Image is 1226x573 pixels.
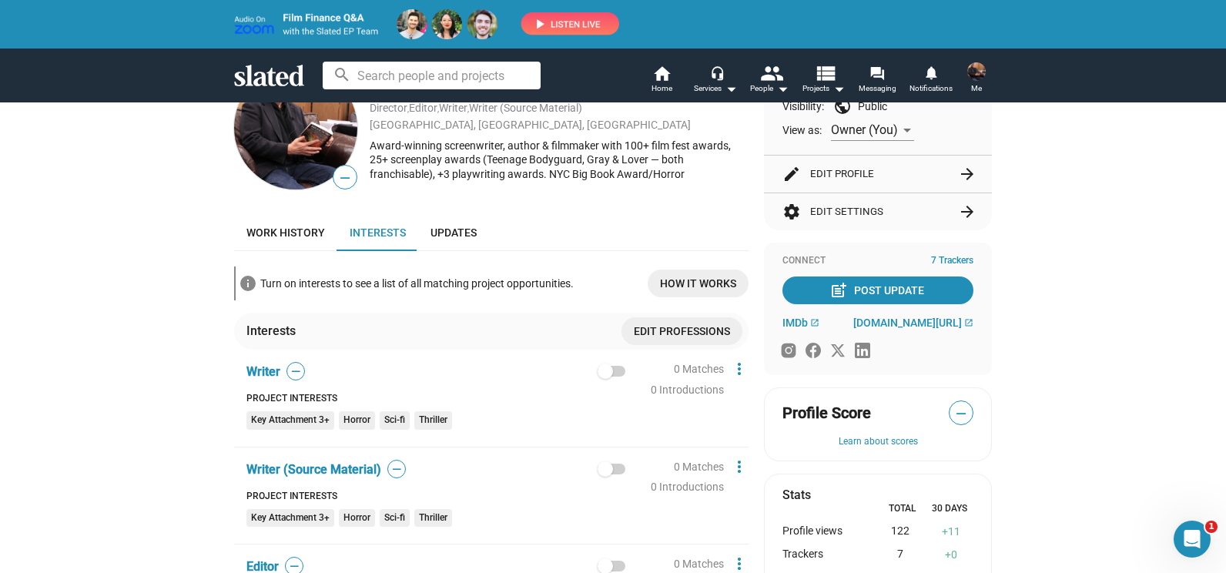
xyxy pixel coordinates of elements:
[234,9,619,39] img: promo-live-zoom-ep-team4.png
[782,255,973,267] div: Connect
[323,62,541,89] input: Search people and projects
[414,411,452,430] mat-chip: Thriller
[829,79,848,98] mat-icon: arrow_drop_down
[722,79,740,98] mat-icon: arrow_drop_down
[926,503,973,515] div: 30 Days
[339,509,375,528] mat-chip: Horror
[710,65,724,79] mat-icon: headset_mic
[782,487,811,503] mat-card-title: Stats
[234,66,357,189] img: JZ Murdock
[370,139,749,182] div: Award-winning screenwriter, author & filmmaker with 100+ film fest awards, 25+ screenplay awards ...
[782,403,871,424] span: Profile Score
[859,79,896,98] span: Messaging
[869,66,884,81] mat-icon: forum
[287,364,304,379] span: —
[878,503,926,515] div: Total
[782,193,973,230] button: Edit Settings
[467,105,469,113] span: ,
[651,383,724,397] div: 0 Introductions
[333,168,357,188] span: —
[814,62,836,84] mat-icon: view_list
[971,79,982,98] span: Me
[831,122,898,137] span: Owner (You)
[260,273,635,294] div: Turn on interests to see a list of all matching project opportunities.
[782,524,870,539] div: Profile views
[350,226,406,239] span: Interests
[430,226,477,239] span: Updates
[634,317,730,345] span: Edit professions
[246,323,302,339] div: Interests
[853,317,973,329] a: [DOMAIN_NAME][URL]
[1205,521,1218,533] span: 1
[635,64,688,98] a: Home
[958,165,976,183] mat-icon: arrow_forward
[904,64,958,98] a: Notifications
[931,255,973,267] span: 7 Trackers
[648,270,749,297] a: How it works
[958,203,976,221] mat-icon: arrow_forward
[651,480,724,494] div: 0 Introductions
[414,509,452,528] mat-chip: Thriller
[674,362,724,377] div: 0 Matches
[782,317,808,329] span: IMDb
[832,276,924,304] div: Post Update
[870,548,929,562] div: 7
[439,102,467,114] a: Writer
[370,102,407,114] a: Director
[694,79,737,98] div: Services
[730,555,749,573] mat-icon: more_vert
[380,411,410,430] mat-chip: Sci-fi
[652,79,672,98] span: Home
[782,165,801,183] mat-icon: edit
[246,226,325,239] span: Work history
[370,119,691,131] a: [GEOGRAPHIC_DATA], [GEOGRAPHIC_DATA], [GEOGRAPHIC_DATA]
[388,462,405,477] span: —
[782,548,870,562] div: Trackers
[469,102,582,114] a: Writer (Source Material)
[964,318,973,327] mat-icon: open_in_new
[409,102,437,114] a: Editor
[930,524,973,539] div: 11
[942,525,948,538] span: +
[853,317,962,329] span: [DOMAIN_NAME][URL]
[742,64,796,98] button: People
[773,79,792,98] mat-icon: arrow_drop_down
[958,59,995,99] button: JZ MurdockMe
[782,203,801,221] mat-icon: settings
[674,557,724,571] div: 0 Matches
[339,411,375,430] mat-chip: Horror
[437,105,439,113] span: ,
[760,62,782,84] mat-icon: people
[246,509,334,528] mat-chip: Key Attachment 3+
[246,393,625,405] div: Project Interests
[750,79,789,98] div: People
[730,360,749,378] mat-icon: more_vert
[909,79,953,98] span: Notifications
[782,156,973,193] button: Edit Profile
[782,317,819,329] a: IMDb
[246,491,625,503] div: Project Interests
[782,276,973,304] button: Post Update
[850,64,904,98] a: Messaging
[730,457,749,476] mat-icon: more_vert
[337,214,418,251] a: Interests
[802,79,845,98] span: Projects
[234,214,337,251] a: Work history
[621,317,742,345] button: Open an edit user professions bottom sheet
[782,123,822,138] span: View as:
[810,318,819,327] mat-icon: open_in_new
[796,64,850,98] button: Projects
[829,281,848,300] mat-icon: post_add
[688,64,742,98] button: Services
[870,524,929,539] div: 122
[945,548,951,561] span: +
[833,97,852,116] mat-icon: public
[652,64,671,82] mat-icon: home
[660,270,736,297] span: How it works
[782,97,973,116] div: Visibility: Public
[930,548,973,562] div: 0
[967,62,986,81] img: JZ Murdock
[380,509,410,528] mat-chip: Sci-fi
[246,462,381,477] span: Writer (Source Material)
[239,274,257,293] mat-icon: info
